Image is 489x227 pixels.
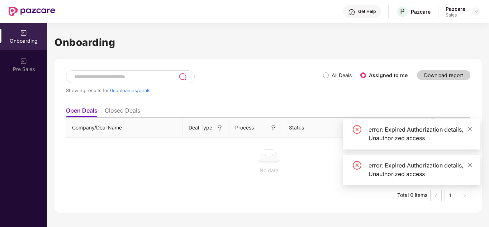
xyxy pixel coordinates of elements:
[446,12,465,18] div: Sales
[54,34,482,50] h1: Onboarding
[427,118,480,138] th: Pendency
[66,88,323,93] div: Showing results for
[348,9,355,16] img: svg+xml;base64,PHN2ZyBpZD0iSGVscC0zMngzMiIgeG1sbnM9Imh0dHA6Ly93d3cudzMub3JnLzIwMDAvc3ZnIiB3aWR0aD...
[105,107,140,117] li: Closed Deals
[189,124,212,132] span: Deal Type
[473,9,479,14] img: svg+xml;base64,PHN2ZyBpZD0iRHJvcGRvd24tMzJ4MzIiIHhtbG5zPSJodHRwOi8vd3d3LnczLm9yZy8yMDAwL3N2ZyIgd2...
[467,127,473,132] span: close
[20,58,27,65] img: svg+xml;base64,PHN2ZyB3aWR0aD0iMjAiIGhlaWdodD0iMjAiIHZpZXdCb3g9IjAgMCAyMCAyMCIgZmlsbD0ibm9uZSIgeG...
[72,166,466,174] div: No data
[216,124,223,132] img: svg+xml;base64,PHN2ZyB3aWR0aD0iMTYiIGhlaWdodD0iMTYiIHZpZXdCb3g9IjAgMCAxNiAxNiIgZmlsbD0ibm9uZSIgeG...
[179,72,187,81] img: svg+xml;base64,PHN2ZyB3aWR0aD0iMjQiIGhlaWdodD0iMjUiIHZpZXdCb3g9IjAgMCAyNCAyNSIgZmlsbD0ibm9uZSIgeG...
[369,125,472,142] div: error: Expired Authorization details, Unauthorized access
[435,118,470,138] th: Action
[358,9,376,14] div: Get Help
[66,107,98,117] li: Open Deals
[417,70,470,80] button: Download report
[110,88,151,93] span: 0 companies/deals
[400,7,405,16] span: P
[66,118,183,138] th: Company/Deal Name
[369,72,408,78] label: Assigned to me
[289,124,304,132] span: Status
[467,162,473,167] span: close
[20,29,27,37] img: svg+xml;base64,PHN2ZyB3aWR0aD0iMjAiIGhlaWdodD0iMjAiIHZpZXdCb3g9IjAgMCAyMCAyMCIgZmlsbD0ibm9uZSIgeG...
[369,161,472,178] div: error: Expired Authorization details, Unauthorized access
[342,124,349,132] img: svg+xml;base64,PHN2ZyB3aWR0aD0iMTYiIGhlaWdodD0iMTYiIHZpZXdCb3g9IjAgMCAxNiAxNiIgZmlsbD0ibm9uZSIgeG...
[235,124,254,132] span: Process
[353,161,361,170] span: close-circle
[411,8,431,15] div: Pazcare
[332,72,352,78] label: All Deals
[446,5,465,12] div: Pazcare
[270,124,277,132] img: svg+xml;base64,PHN2ZyB3aWR0aD0iMTYiIGhlaWdodD0iMTYiIHZpZXdCb3g9IjAgMCAxNiAxNiIgZmlsbD0ibm9uZSIgeG...
[9,7,55,16] img: New Pazcare Logo
[353,125,361,134] span: close-circle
